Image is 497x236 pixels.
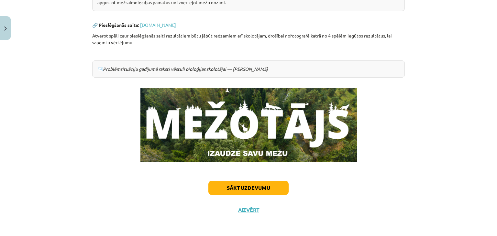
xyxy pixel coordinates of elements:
p: Atverot spēli caur pieslēgšanās saiti rezultātiem būtu jābūt redzamiem arī skolotājam, drošībai n... [92,32,405,46]
img: icon-close-lesson-0947bae3869378f0d4975bcd49f059093ad1ed9edebbc8119c70593378902aed.svg [4,27,7,31]
em: Problēmsituāciju gadījumā raksti vēstuli bioloģijas skolotājai — [PERSON_NAME] [103,66,268,72]
button: Sākt uzdevumu [208,181,289,195]
img: Attēls, kurā ir teksts, koks, fonts, augs Apraksts ģenerēts automātiski [140,88,357,162]
button: Aizvērt [236,207,261,213]
div: ✉️ [92,60,405,78]
a: [DOMAIN_NAME] [140,22,176,28]
strong: 🔗 Pieslēgšanās saite: [92,22,139,28]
